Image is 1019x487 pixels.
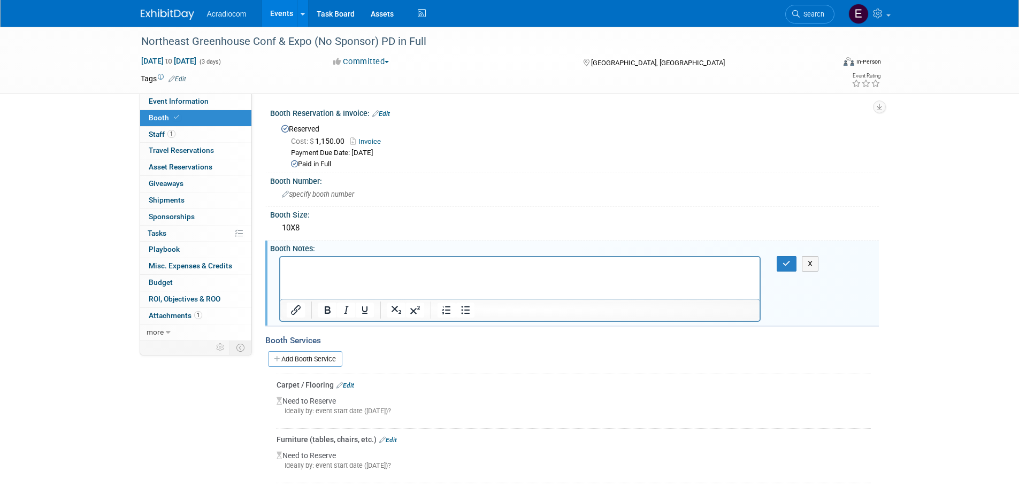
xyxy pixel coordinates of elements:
[149,179,183,188] span: Giveaways
[137,32,818,51] div: Northeast Greenhouse Conf & Expo (No Sponsor) PD in Full
[291,137,349,145] span: 1,150.00
[140,242,251,258] a: Playbook
[318,303,336,318] button: Bold
[785,5,834,24] a: Search
[149,163,212,171] span: Asset Reservations
[268,351,342,367] a: Add Booth Service
[229,341,251,354] td: Toggle Event Tabs
[277,390,871,424] div: Need to Reserve
[372,110,390,118] a: Edit
[149,295,220,303] span: ROI, Objectives & ROO
[149,311,202,320] span: Attachments
[277,461,871,470] div: Ideally by: event start date ([DATE])?
[336,382,354,389] a: Edit
[270,207,879,220] div: Booth Size:
[280,257,760,299] iframe: Rich Text Area
[852,73,880,79] div: Event Rating
[277,380,871,390] div: Carpet / Flooring
[140,159,251,175] a: Asset Reservations
[291,148,871,158] div: Payment Due Date: [DATE]
[291,159,871,169] div: Paid in Full
[277,406,871,416] div: Ideally by: event start date ([DATE])?
[270,173,879,187] div: Booth Number:
[140,94,251,110] a: Event Information
[148,229,166,237] span: Tasks
[800,10,824,18] span: Search
[287,303,305,318] button: Insert/edit link
[149,146,214,154] span: Travel Reservations
[147,328,164,336] span: more
[278,121,871,169] div: Reserved
[141,9,194,20] img: ExhibitDay
[149,113,181,122] span: Booth
[140,324,251,341] a: more
[856,58,881,66] div: In-Person
[337,303,355,318] button: Italic
[140,291,251,307] a: ROI, Objectives & ROO
[282,190,354,198] span: Specify booth number
[379,436,397,444] a: Edit
[844,57,854,66] img: Format-Inperson.png
[149,261,232,270] span: Misc. Expenses & Credits
[149,278,173,287] span: Budget
[330,56,393,67] button: Committed
[140,209,251,225] a: Sponsorships
[356,303,374,318] button: Underline
[141,56,197,66] span: [DATE] [DATE]
[802,256,819,272] button: X
[438,303,456,318] button: Numbered list
[140,258,251,274] a: Misc. Expenses & Credits
[140,275,251,291] a: Budget
[168,75,186,83] a: Edit
[149,245,180,253] span: Playbook
[140,308,251,324] a: Attachments1
[265,335,879,346] div: Booth Services
[278,220,871,236] div: 10X8
[149,130,175,138] span: Staff
[167,130,175,138] span: 1
[194,311,202,319] span: 1
[140,127,251,143] a: Staff1
[456,303,474,318] button: Bullet list
[140,110,251,126] a: Booth
[591,59,725,67] span: [GEOGRAPHIC_DATA], [GEOGRAPHIC_DATA]
[207,10,247,18] span: Acradiocom
[149,212,195,221] span: Sponsorships
[198,58,221,65] span: (3 days)
[141,73,186,84] td: Tags
[277,434,871,445] div: Furniture (tables, chairs, etc.)
[277,445,871,479] div: Need to Reserve
[140,143,251,159] a: Travel Reservations
[164,57,174,65] span: to
[270,105,879,119] div: Booth Reservation & Invoice:
[149,196,185,204] span: Shipments
[140,226,251,242] a: Tasks
[140,176,251,192] a: Giveaways
[771,56,882,72] div: Event Format
[140,192,251,208] a: Shipments
[174,114,179,120] i: Booth reservation complete
[848,4,869,24] img: Elizabeth Martinez
[350,137,386,145] a: Invoice
[291,137,315,145] span: Cost: $
[387,303,405,318] button: Subscript
[211,341,230,354] td: Personalize Event Tab Strip
[270,241,879,254] div: Booth Notes:
[406,303,424,318] button: Superscript
[149,97,209,105] span: Event Information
